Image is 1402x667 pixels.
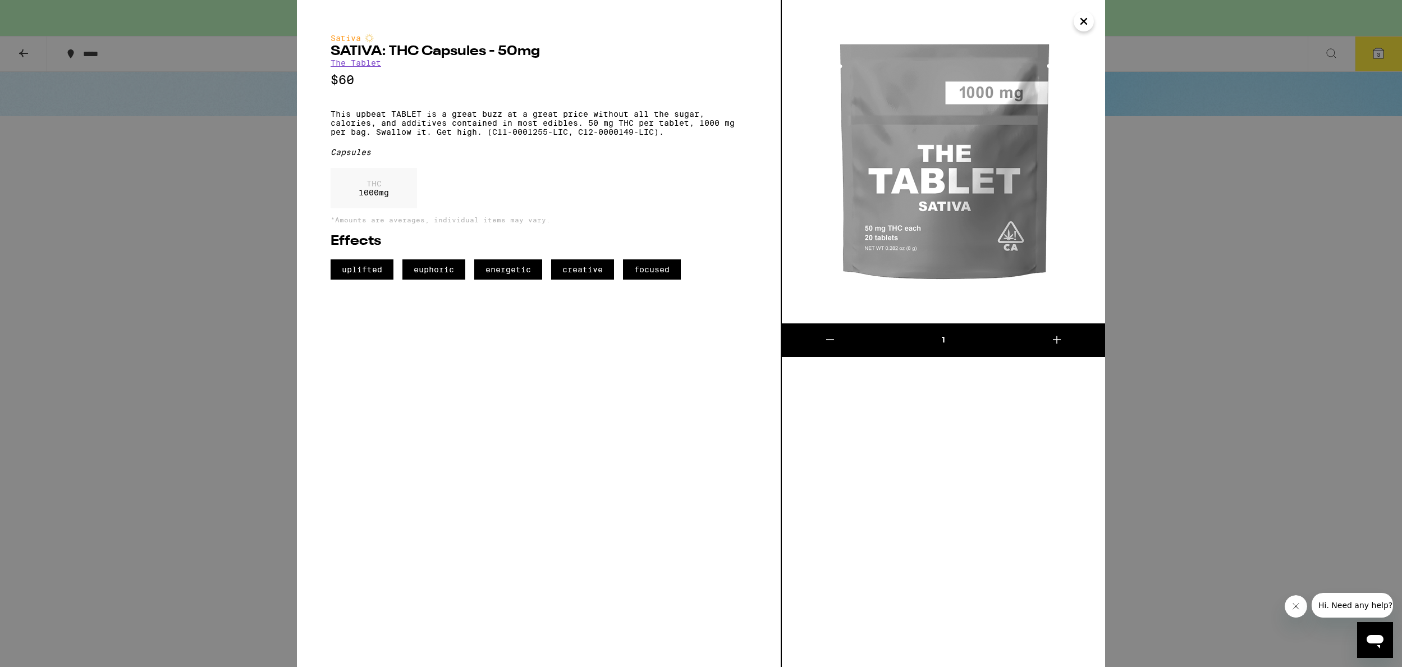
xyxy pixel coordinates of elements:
img: sativaColor.svg [365,34,374,43]
div: 1000 mg [331,168,417,208]
p: This upbeat TABLET is a great buzz at a great price without all the sugar, calories, and additive... [331,109,747,136]
div: 1 [879,335,1008,346]
iframe: Close message [1285,595,1307,618]
span: focused [623,259,681,280]
div: Capsules [331,148,747,157]
h2: Effects [331,235,747,248]
span: creative [551,259,614,280]
div: Sativa [331,34,747,43]
p: THC [359,179,389,188]
span: uplifted [331,259,393,280]
a: The Tablet [331,58,381,67]
span: euphoric [402,259,465,280]
iframe: Button to launch messaging window [1357,622,1393,658]
span: energetic [474,259,542,280]
p: $60 [331,73,747,87]
p: *Amounts are averages, individual items may vary. [331,216,747,223]
h2: SATIVA: THC Capsules - 50mg [331,45,747,58]
button: Close [1074,11,1094,31]
iframe: Message from company [1312,593,1393,618]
